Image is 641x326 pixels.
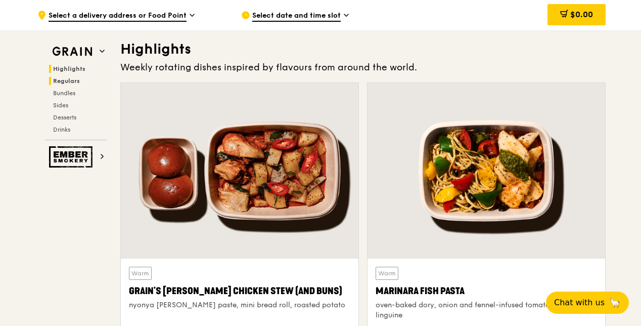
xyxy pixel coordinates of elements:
img: Grain web logo [49,43,96,61]
span: Sides [53,102,68,109]
span: Select a delivery address or Food Point [49,11,187,22]
span: $0.00 [570,10,593,19]
span: 🦙 [609,297,621,309]
span: Drinks [53,126,70,133]
h3: Highlights [120,40,606,58]
div: Marinara Fish Pasta [376,284,597,298]
button: Chat with us🦙 [546,292,629,314]
div: Weekly rotating dishes inspired by flavours from around the world. [120,60,606,74]
span: Desserts [53,114,76,121]
div: Warm [376,267,398,280]
span: Bundles [53,90,75,97]
span: Highlights [53,65,85,72]
span: Select date and time slot [252,11,341,22]
div: Grain's [PERSON_NAME] Chicken Stew (and buns) [129,284,350,298]
span: Regulars [53,77,80,85]
div: oven-baked dory, onion and fennel-infused tomato sauce, linguine [376,300,597,320]
img: Ember Smokery web logo [49,146,96,168]
div: Warm [129,267,152,280]
div: nyonya [PERSON_NAME] paste, mini bread roll, roasted potato [129,300,350,310]
span: Chat with us [554,297,605,309]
